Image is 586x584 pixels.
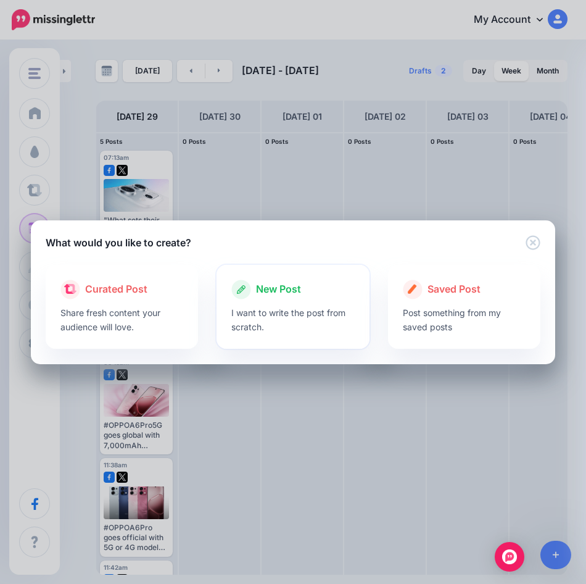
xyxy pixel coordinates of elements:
span: Curated Post [85,282,147,298]
button: Close [526,235,540,251]
p: I want to write the post from scratch. [231,306,354,334]
span: New Post [256,282,301,298]
div: Open Intercom Messenger [495,542,524,572]
p: Share fresh content your audience will love. [60,306,183,334]
span: Saved Post [427,282,481,298]
h5: What would you like to create? [46,235,191,250]
img: curate.png [64,284,76,294]
img: create.png [408,284,417,294]
p: Post something from my saved posts [403,306,526,334]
